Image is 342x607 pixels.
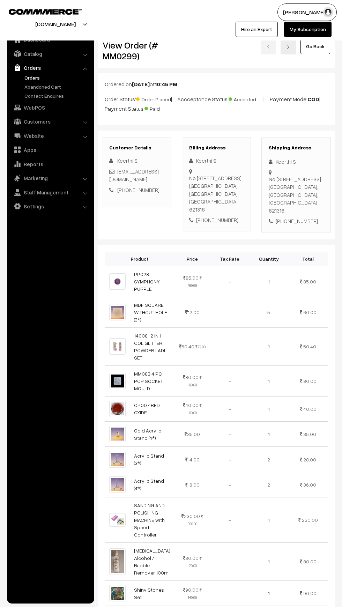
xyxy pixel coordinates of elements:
span: Order Placed [136,94,171,103]
h2: View Order (# MM0299) [103,40,171,61]
span: 14.00 [185,457,200,462]
th: Total [288,252,328,266]
p: Ordered on at [105,80,328,88]
span: 40.00 [303,406,317,412]
img: 1712992562068-843022484.png [109,585,126,601]
td: - [210,497,249,542]
a: Orders [9,61,92,74]
span: 28.00 [303,457,316,462]
a: [EMAIL_ADDRESS][DOMAIN_NAME] [109,168,159,183]
a: Go Back [300,39,330,54]
img: right-arrow.png [286,45,290,49]
a: Shiny Stones Set [134,587,164,600]
a: Website [9,129,92,142]
button: [DOMAIN_NAME] [11,15,100,33]
span: 35.00 [303,431,316,437]
a: MM083 4 PC POP SOCKET MOULD [134,371,163,391]
a: SANDING AND POLISHING MACHINE with Speed Controller [134,502,165,538]
div: Keerthi S [189,157,244,165]
a: MDF SQUARE WITHOUT HOLE (3*) [134,302,167,323]
span: Keerthi S [117,157,137,164]
div: Keerthi S [269,158,324,166]
a: Reports [9,158,92,170]
th: Tax Rate [210,252,249,266]
span: 90.00 [303,590,317,596]
td: - [210,396,249,421]
span: 85.00 [183,275,199,281]
span: 230.00 [302,517,318,523]
span: 80.00 [303,378,317,384]
a: 14008 12 IN 1 COL GLITTER POWDER LADI SET [134,333,165,361]
td: - [210,580,249,606]
a: Hire an Expert [236,22,278,37]
span: 1 [268,406,270,412]
img: COMMMERCE [9,9,82,14]
span: 1 [268,279,270,284]
span: 1 [268,431,270,437]
span: 1 [268,590,270,596]
img: 1714941226572-935408770.png [109,338,126,355]
img: 1700833422689-98234828-removebg-preview.png [109,304,126,320]
span: 50.40 [179,343,194,349]
div: [PHONE_NUMBER] [189,216,244,224]
span: 85.00 [303,279,316,284]
span: 40.00 [183,402,199,408]
img: 1701255724106-10644592.png [109,373,126,389]
img: acry-removebg-preview.png [109,451,126,467]
img: user [323,7,333,17]
a: Contact Enquires [23,92,92,99]
strike: 120.00 [188,556,202,568]
span: 1 [268,517,270,523]
td: - [210,422,249,447]
td: - [210,327,249,365]
a: Marketing [9,172,92,184]
img: 1000348512.jpg [109,548,126,575]
b: COD [307,96,319,103]
img: 1700130523937-236575329.png [109,401,126,417]
a: Staff Management [9,186,92,199]
img: acry-removebg-preview.png [109,476,126,493]
span: Accepted [229,94,263,103]
td: - [210,266,249,297]
span: 80.00 [303,558,317,564]
span: 60.00 [303,309,317,315]
strike: 72.00 [195,345,206,349]
a: OP007 RED OXIDE [134,402,160,415]
span: 80.00 [183,374,199,380]
div: [PHONE_NUMBER] [269,217,324,225]
a: My Subscription [284,22,332,37]
span: 2 [267,482,270,488]
a: [MEDICAL_DATA] Alcohol / Bubble Remover 100ml [134,548,170,576]
th: Product [105,252,175,266]
p: Order Status: | Accceptance Status: | Payment Mode: | Payment Status: [105,94,328,113]
span: 230.00 [181,513,200,519]
a: Settings [9,200,92,213]
td: - [210,365,249,396]
a: Apps [9,143,92,156]
a: PP028 SYMPHONY PURPLE [134,271,160,292]
span: 1 [268,343,270,349]
th: Price [175,252,210,266]
span: 1 [268,378,270,384]
span: 90.00 [183,587,199,593]
a: Orders [23,74,92,81]
img: 1700132891480-666195784.png [109,273,126,290]
a: Acrylic Stand (3*) [134,453,164,466]
span: 12.00 [185,309,200,315]
span: 35.00 [185,431,200,437]
button: [PERSON_NAME]… [277,3,337,21]
th: Quantity [249,252,288,266]
a: Abandoned Cart [23,83,92,90]
span: 50.40 [303,343,316,349]
a: Acrylic Stand (4*) [134,478,164,491]
td: - [210,297,249,327]
h3: Customer Details [109,145,164,151]
a: COMMMERCE [9,7,70,15]
h3: Shipping Address [269,145,324,151]
a: Customers [9,115,92,128]
span: 1 [268,558,270,564]
span: Paid [144,103,179,112]
div: No [STREET_ADDRESS] [GEOGRAPHIC_DATA], [GEOGRAPHIC_DATA], [GEOGRAPHIC_DATA] - 621316 [269,175,324,215]
td: - [210,472,249,497]
a: Catalog [9,47,92,60]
